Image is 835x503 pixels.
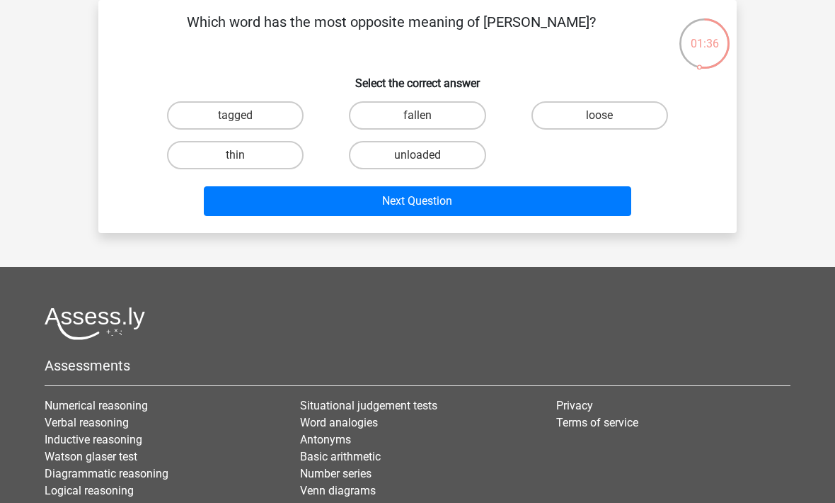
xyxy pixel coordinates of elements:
a: Numerical reasoning [45,399,148,412]
h6: Select the correct answer [121,65,714,90]
button: Next Question [204,186,632,216]
a: Verbal reasoning [45,416,129,429]
a: Logical reasoning [45,484,134,497]
a: Antonyms [300,433,351,446]
div: 01:36 [678,17,731,52]
a: Word analogies [300,416,378,429]
a: Basic arithmetic [300,450,381,463]
label: fallen [349,101,485,130]
label: unloaded [349,141,485,169]
a: Privacy [556,399,593,412]
a: Inductive reasoning [45,433,142,446]
label: loose [531,101,668,130]
label: thin [167,141,304,169]
p: Which word has the most opposite meaning of [PERSON_NAME]? [121,11,661,54]
a: Situational judgement tests [300,399,437,412]
a: Watson glaser test [45,450,137,463]
label: tagged [167,101,304,130]
a: Venn diagrams [300,484,376,497]
img: Assessly logo [45,307,145,340]
a: Diagrammatic reasoning [45,467,168,480]
a: Terms of service [556,416,638,429]
a: Number series [300,467,372,480]
h5: Assessments [45,357,790,374]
